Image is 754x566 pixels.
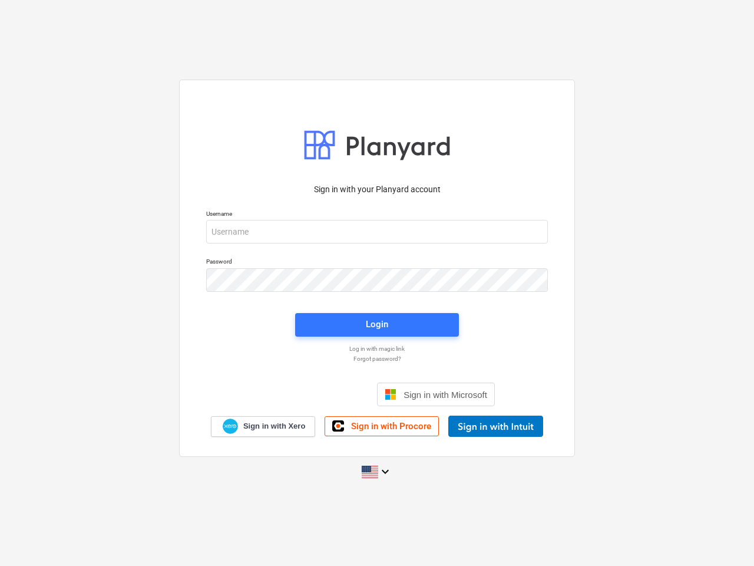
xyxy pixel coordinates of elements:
[544,126,635,153] button: Decline All
[404,390,487,400] span: Sign in with Microsoft
[295,313,459,337] button: Login
[253,381,373,407] iframe: Sign in with Google Button
[206,258,548,268] p: Password
[119,88,635,117] p: If you decline, your information won’t be tracked when you visit this website. A single cookie wi...
[378,465,392,479] i: keyboard_arrow_down
[243,421,305,432] span: Sign in with Xero
[355,126,445,153] button: Cookies settings
[449,126,540,153] button: Accept All
[325,416,439,436] a: Sign in with Procore
[119,37,635,81] p: This website stores cookies on your computer. These cookies are used to collect information about...
[200,345,554,353] a: Log in with magic link
[366,317,388,332] div: Login
[223,419,238,435] img: Xero logo
[206,220,548,243] input: Username
[101,19,653,171] div: Cookie banner
[206,210,548,220] p: Username
[206,183,548,196] p: Sign in with your Planyard account
[211,416,316,437] a: Sign in with Xero
[351,421,431,432] span: Sign in with Procore
[385,389,396,400] img: Microsoft logo
[695,509,754,566] iframe: Chat Widget
[200,355,554,363] a: Forgot password?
